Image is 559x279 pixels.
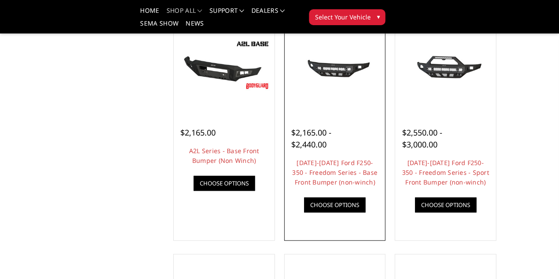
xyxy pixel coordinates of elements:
a: A2L Series - Base Front Bumper (Non Winch) A2L Series - Base Front Bumper (Non Winch) [176,17,272,113]
a: Choose Options [194,176,255,191]
img: 2017-2022 Ford F250-350 - Freedom Series - Base Front Bumper (non-winch) [287,42,383,87]
a: Choose Options [415,197,476,212]
a: shop all [167,8,202,20]
a: Dealers [251,8,285,20]
button: Select Your Vehicle [309,9,385,25]
a: 2017-2022 Ford F250-350 - Freedom Series - Base Front Bumper (non-winch) 2017-2022 Ford F250-350 ... [287,17,383,113]
img: A2L Series - Base Front Bumper (Non Winch) [176,38,272,92]
a: A2L Series - Base Front Bumper (Non Winch) [189,147,259,165]
a: Choose Options [304,197,365,212]
a: Home [140,8,159,20]
span: $2,165.00 [180,127,216,138]
img: 2017-2022 Ford F250-350 - Freedom Series - Sport Front Bumper (non-winch) [397,42,494,87]
a: [DATE]-[DATE] Ford F250-350 - Freedom Series - Base Front Bumper (non-winch) [292,158,377,186]
a: News [186,20,204,33]
a: [DATE]-[DATE] Ford F250-350 - Freedom Series - Sport Front Bumper (non-winch) [402,158,489,186]
span: $2,165.00 - $2,440.00 [291,127,331,150]
a: SEMA Show [140,20,179,33]
a: Support [209,8,244,20]
a: 2017-2022 Ford F250-350 - Freedom Series - Sport Front Bumper (non-winch) 2017-2022 Ford F250-350... [397,17,494,113]
span: ▾ [376,12,380,21]
span: Select Your Vehicle [315,12,370,22]
span: $2,550.00 - $3,000.00 [402,127,442,150]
